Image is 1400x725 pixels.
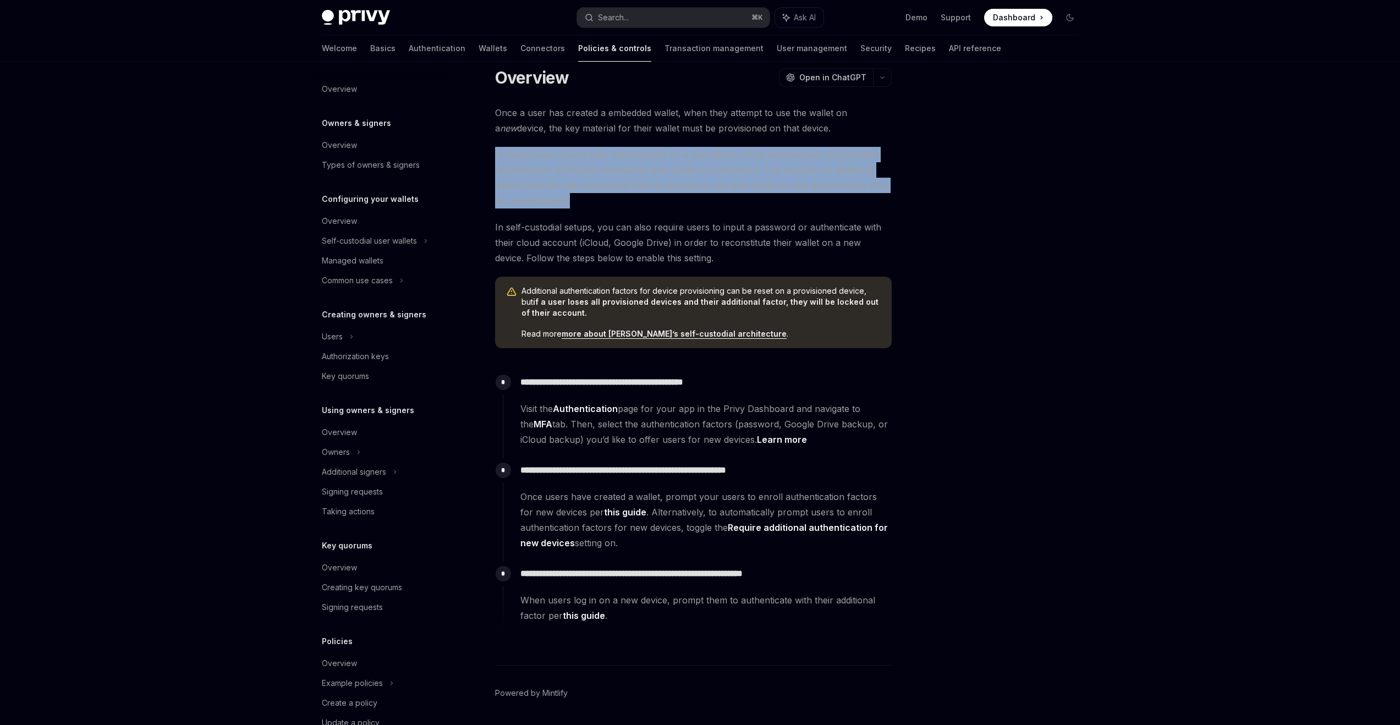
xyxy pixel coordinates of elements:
[905,35,936,62] a: Recipes
[322,657,357,670] div: Overview
[322,117,391,130] h5: Owners & signers
[495,68,569,87] h1: Overview
[313,155,454,175] a: Types of owners & signers
[495,147,892,208] span: In most cases, once a user authenticates on a new device, Privy automatically orchestrates recons...
[322,426,357,439] div: Overview
[779,68,873,87] button: Open in ChatGPT
[313,366,454,386] a: Key quorums
[409,35,465,62] a: Authentication
[322,561,357,574] div: Overview
[521,328,881,339] span: Read more .
[313,578,454,597] a: Creating key quorums
[520,522,888,548] strong: Require additional authentication for new devices
[322,83,357,96] div: Overview
[777,35,847,62] a: User management
[984,9,1052,26] a: Dashboard
[322,404,414,417] h5: Using owners & signers
[578,35,651,62] a: Policies & controls
[313,211,454,231] a: Overview
[520,592,891,623] span: When users log in on a new device, prompt them to authenticate with their additional factor per .
[520,35,565,62] a: Connectors
[322,370,369,383] div: Key quorums
[313,653,454,673] a: Overview
[495,105,892,136] span: Once a user has created a embedded wallet, when they attempt to use the wallet on a device, the k...
[313,693,454,713] a: Create a policy
[941,12,971,23] a: Support
[794,12,816,23] span: Ask AI
[577,8,770,28] button: Search...⌘K
[563,610,605,622] a: this guide
[905,12,927,23] a: Demo
[322,601,383,614] div: Signing requests
[322,254,383,267] div: Managed wallets
[500,123,517,134] em: new
[322,139,357,152] div: Overview
[313,135,454,155] a: Overview
[313,482,454,502] a: Signing requests
[322,696,377,710] div: Create a policy
[322,308,426,321] h5: Creating owners & signers
[313,502,454,521] a: Taking actions
[313,422,454,442] a: Overview
[322,350,389,363] div: Authorization keys
[313,79,454,99] a: Overview
[313,251,454,271] a: Managed wallets
[322,539,372,552] h5: Key quorums
[598,11,629,24] div: Search...
[562,329,787,339] a: more about [PERSON_NAME]’s self-custodial architecture
[322,446,350,459] div: Owners
[322,465,386,479] div: Additional signers
[322,581,402,594] div: Creating key quorums
[322,485,383,498] div: Signing requests
[521,285,881,318] span: Additional authentication factors for device provisioning can be reset on a provisioned device, but
[949,35,1001,62] a: API reference
[322,35,357,62] a: Welcome
[534,419,552,430] strong: MFA
[370,35,396,62] a: Basics
[322,635,353,648] h5: Policies
[495,688,568,699] a: Powered by Mintlify
[322,274,393,287] div: Common use cases
[313,597,454,617] a: Signing requests
[322,193,419,206] h5: Configuring your wallets
[479,35,507,62] a: Wallets
[322,234,417,248] div: Self-custodial user wallets
[521,297,879,317] strong: if a user loses all provisioned devices and their additional factor, they will be locked out of t...
[322,505,375,518] div: Taking actions
[799,72,866,83] span: Open in ChatGPT
[322,330,343,343] div: Users
[506,287,517,298] svg: Warning
[322,215,357,228] div: Overview
[322,677,383,690] div: Example policies
[775,8,823,28] button: Ask AI
[313,558,454,578] a: Overview
[495,219,892,266] span: In self-custodial setups, you can also require users to input a password or authenticate with the...
[553,403,618,414] strong: Authentication
[665,35,764,62] a: Transaction management
[993,12,1035,23] span: Dashboard
[322,10,390,25] img: dark logo
[751,13,763,22] span: ⌘ K
[520,401,891,447] span: Visit the page for your app in the Privy Dashboard and navigate to the tab. Then, select the auth...
[860,35,892,62] a: Security
[1061,9,1079,26] button: Toggle dark mode
[322,158,420,172] div: Types of owners & signers
[604,507,646,518] a: this guide
[313,347,454,366] a: Authorization keys
[757,434,807,446] a: Learn more
[520,489,891,551] span: Once users have created a wallet, prompt your users to enroll authentication factors for new devi...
